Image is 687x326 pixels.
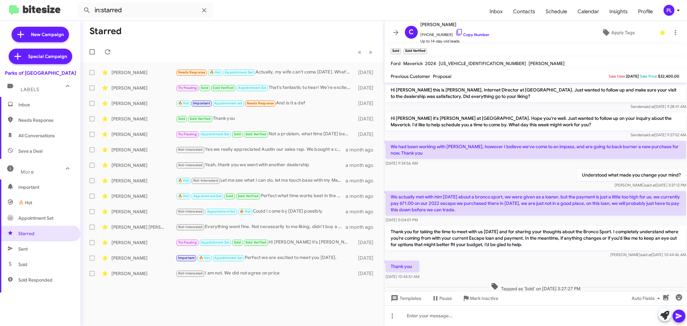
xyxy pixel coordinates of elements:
span: Up to 14-day-old leads [420,38,489,44]
div: [DATE] [353,116,379,122]
span: 🔥 Hot [178,194,189,198]
div: I am not. We did not agree on price [176,270,353,277]
div: Yeah, thank you we went with another dealership [176,161,346,169]
div: [DATE] [353,270,379,277]
div: [PERSON_NAME] [111,239,176,246]
span: Sold Verified [213,86,234,90]
div: And is it a def [176,100,353,107]
p: Hi [PERSON_NAME] it's [PERSON_NAME] at [GEOGRAPHIC_DATA]. Hope you're well. Just wanted to follow... [386,112,686,130]
span: Save a Deal [18,148,43,154]
span: [DATE] 9:34:56 AM [386,161,418,166]
p: Hi [PERSON_NAME] this is [PERSON_NAME], Internet Director at [GEOGRAPHIC_DATA]. Just wanted to fo... [386,84,686,102]
span: Tagged as 'Sold' on [DATE] 3:27:27 PM [488,283,583,292]
a: New Campaign [12,27,69,42]
div: [DATE] [353,100,379,107]
span: Appointment Set [225,70,253,74]
span: 🔥 Hot [178,178,189,183]
div: Thank you [176,115,353,122]
button: Templates [384,292,426,304]
a: Insights [604,2,633,21]
span: Not-Interested [193,178,218,183]
div: Yes we really appreciated Austin our sales rep. We bought a car elsewhere however due to a better... [176,146,346,153]
div: [PERSON_NAME] [111,100,176,107]
span: Sold [18,261,27,268]
span: Sold Verified [245,240,267,245]
div: [PERSON_NAME] [111,177,176,184]
span: Important [178,256,195,260]
span: Sold Verified [190,117,211,121]
div: [PERSON_NAME] [111,116,176,122]
div: Perfect we are excited to meet you [DATE]. [176,254,353,262]
div: [DATE] [353,255,379,261]
div: a month ago [346,224,378,230]
button: Previous [354,45,365,59]
span: Sold [234,132,241,136]
span: Templates [389,292,421,304]
div: [PERSON_NAME] [111,85,176,91]
span: Sold [201,86,208,90]
p: Understood what made you change your mind? [577,169,686,181]
span: Labels [21,87,39,92]
div: [PERSON_NAME] [PERSON_NAME] [111,224,176,230]
span: Needs Response [178,70,205,74]
a: Copy Number [455,32,489,37]
div: [DATE] [353,85,379,91]
span: [DATE] [626,74,639,79]
span: Auto Fields [632,292,663,304]
span: Appointment Set [201,132,229,136]
span: Not-Interested [178,271,203,275]
span: Sold Verified [245,132,267,136]
button: Auto Fields [626,292,668,304]
nav: Page navigation example [354,45,376,59]
button: Mark Inactive [457,292,503,304]
span: Maverick [403,61,423,66]
a: Contacts [508,2,540,21]
div: PL [663,5,674,16]
span: Appointment Set [201,240,229,245]
span: Sale Date: [609,74,626,79]
span: Mark Inactive [470,292,498,304]
div: [DATE] [353,239,379,246]
span: Sender [DATE] 9:27:52 AM [630,132,686,137]
span: Appointment set [214,101,242,105]
div: [PERSON_NAME] [111,162,176,168]
div: a month ago [346,177,378,184]
span: Sender [DATE] 9:28:41 AM [630,104,686,109]
span: Appointment Set [193,194,222,198]
span: Schedule [540,2,572,21]
span: Not-Interested [178,209,203,214]
button: Pause [426,292,457,304]
div: Could I come by [DATE] possibly. [176,208,346,215]
span: Starred [18,230,34,237]
p: Thank you for taking the time to meet with us [DATE] and for sharing your thoughts about the Bron... [386,226,686,250]
span: Sold [234,240,241,245]
span: New Campaign [31,31,64,38]
p: We actually met with him [DATE] about a bronco sport, we were given as a loaner, but the payment ... [386,191,686,216]
div: [PERSON_NAME] [111,208,176,215]
span: [PERSON_NAME] [420,21,489,28]
div: Everything went fine. Not necessarily to me liking, didn't buy a car. 😊 [176,223,346,231]
span: Sold Responded [18,277,52,283]
div: Hi [PERSON_NAME] it's [PERSON_NAME] at [GEOGRAPHIC_DATA]. [DATE] savings are here! Get 0 payments... [176,239,353,246]
div: a month ago [346,147,378,153]
span: Sold [178,117,186,121]
span: Previous Customer [391,73,430,79]
span: Important [193,101,210,105]
span: Special Campaign [28,53,67,60]
button: Apply Tags [580,27,656,38]
span: Not-Interested [178,163,203,167]
div: a month ago [346,208,378,215]
span: [PHONE_NUMBER] [420,28,489,38]
span: » [369,48,372,56]
div: a month ago [346,162,378,168]
span: Appointment Set [214,256,243,260]
span: Needs Response [247,101,274,105]
span: Historic [18,292,34,299]
a: Profile [633,2,658,21]
span: said at [643,104,654,109]
span: 🔥 Hot [178,101,189,105]
small: Sold Verified [404,48,427,54]
span: [DATE] 10:45:51 AM [386,274,419,279]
